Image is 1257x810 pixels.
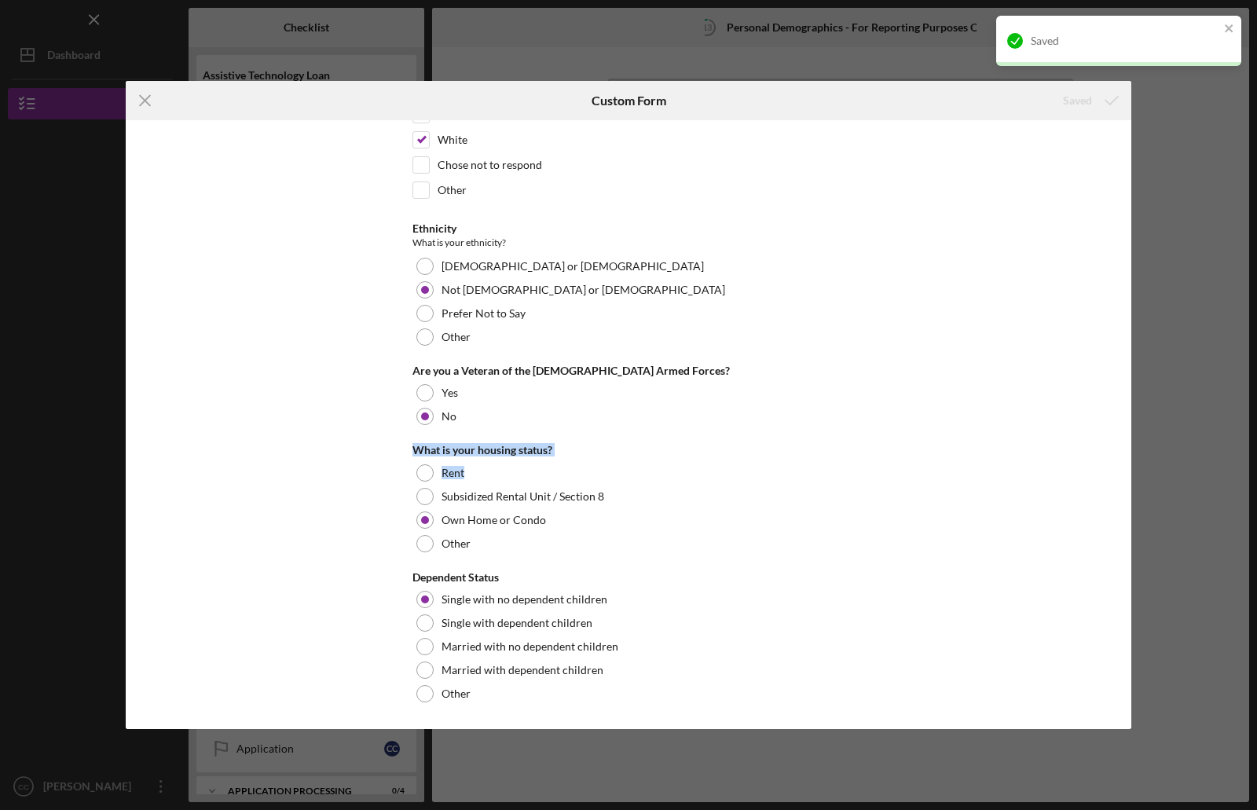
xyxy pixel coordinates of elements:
div: Saved [1031,35,1219,47]
div: Ethnicity [412,222,845,235]
label: Other [442,331,471,343]
div: Saved [1063,85,1092,116]
label: White [438,132,467,148]
label: Not [DEMOGRAPHIC_DATA] or [DEMOGRAPHIC_DATA] [442,284,725,296]
label: Prefer Not to Say [442,307,526,320]
label: Yes [442,387,458,399]
label: Other [442,687,471,700]
label: Own Home or Condo [442,514,546,526]
button: close [1224,22,1235,37]
label: Chose not to respond [438,157,542,173]
div: Dependent Status [412,571,845,584]
label: Other [438,182,467,198]
label: Rent [442,467,464,479]
label: Married with no dependent children [442,640,618,653]
label: Subsidized Rental Unit / Section 8 [442,490,604,503]
label: Married with dependent children [442,664,603,676]
button: Saved [1047,85,1131,116]
div: What is your ethnicity? [412,235,845,251]
div: What is your housing status? [412,444,845,456]
label: Single with dependent children [442,617,592,629]
div: Are you a Veteran of the [DEMOGRAPHIC_DATA] Armed Forces? [412,365,845,377]
label: Single with no dependent children [442,593,607,606]
label: No [442,410,456,423]
label: [DEMOGRAPHIC_DATA] or [DEMOGRAPHIC_DATA] [442,260,704,273]
h6: Custom Form [592,93,666,108]
label: Other [442,537,471,550]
